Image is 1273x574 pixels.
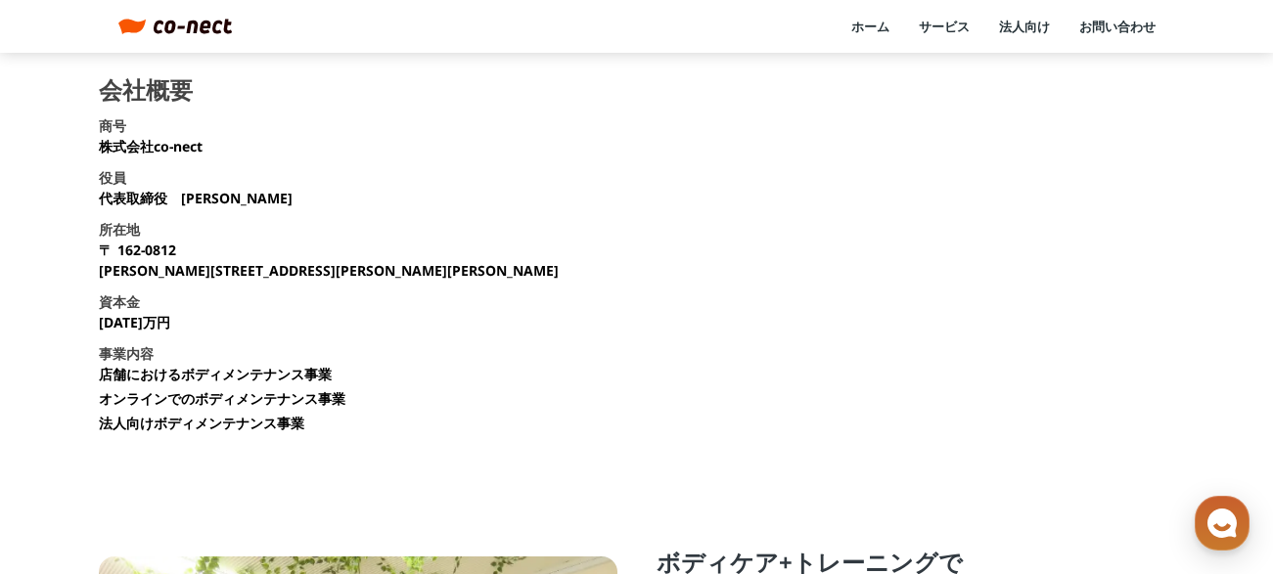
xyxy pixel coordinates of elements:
h3: 事業内容 [99,343,154,364]
a: サービス [919,18,970,35]
h3: 所在地 [99,219,140,240]
p: 〒 162-0812 [PERSON_NAME][STREET_ADDRESS][PERSON_NAME][PERSON_NAME] [99,240,559,281]
p: [DATE]万円 [99,312,170,332]
p: 代表取締役 [PERSON_NAME] [99,188,293,208]
a: 法人向け [999,18,1050,35]
a: ホーム [851,18,889,35]
h3: 資本金 [99,291,140,312]
h2: 会社概要 [99,78,193,102]
a: お問い合わせ [1079,18,1156,35]
li: 法人向けボディメンテナンス事業 [99,413,304,433]
h3: 役員 [99,167,126,188]
p: 株式会社co-nect [99,136,203,156]
li: オンラインでのボディメンテナンス事業 [99,388,345,409]
li: 店舗におけるボディメンテナンス事業 [99,364,332,384]
h3: 商号 [99,115,126,136]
